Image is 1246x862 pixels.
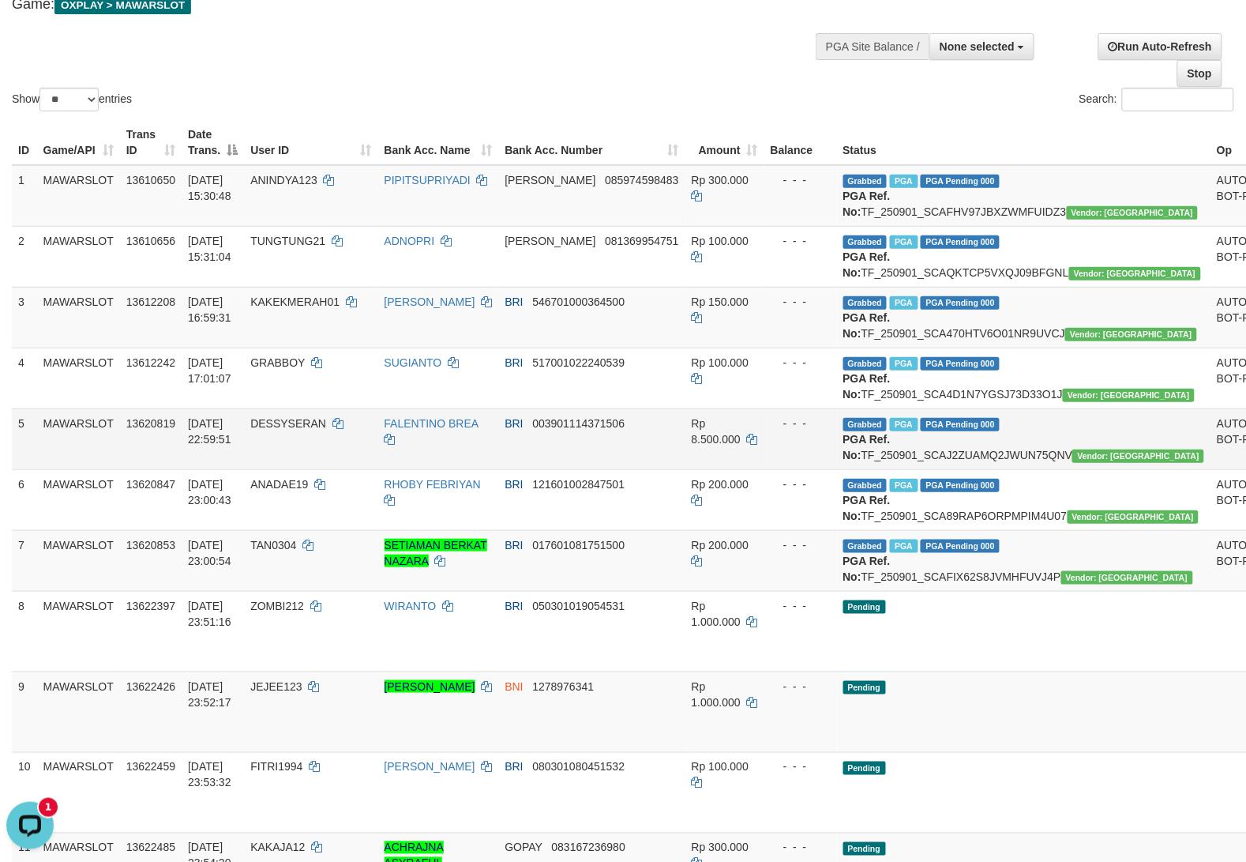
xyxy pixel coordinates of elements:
[126,235,175,247] span: 13610656
[12,348,37,408] td: 4
[837,408,1211,469] td: TF_250901_SCAJ2ZUAMQ2JWUN75QNV
[843,372,891,401] b: PGA Ref. No:
[533,295,625,308] span: Copy 546701000364500 to clipboard
[250,761,302,774] span: FITRI1994
[692,174,749,186] span: Rp 300.000
[385,680,475,693] a: [PERSON_NAME]
[843,555,891,583] b: PGA Ref. No:
[39,88,99,111] select: Showentries
[182,120,244,165] th: Date Trans.: activate to sort column descending
[533,680,595,693] span: Copy 1278976341 to clipboard
[837,287,1211,348] td: TF_250901_SCA470HTV6O01NR9UVCJ
[188,174,231,202] span: [DATE] 15:30:48
[843,235,888,249] span: Grabbed
[250,680,302,693] span: JEJEE123
[843,842,886,856] span: Pending
[890,479,918,492] span: Marked by bggmhdangga
[385,356,442,369] a: SUGIANTO
[12,672,37,752] td: 9
[188,478,231,506] span: [DATE] 23:00:43
[692,600,741,628] span: Rp 1.000.000
[890,418,918,431] span: Marked by bggmhdangga
[843,762,886,775] span: Pending
[12,165,37,227] td: 1
[771,172,831,188] div: - - -
[385,600,437,612] a: WIRANTO
[929,33,1034,60] button: None selected
[505,295,523,308] span: BRI
[843,433,891,461] b: PGA Ref. No:
[692,356,749,369] span: Rp 100.000
[126,295,175,308] span: 13612208
[890,357,918,371] span: Marked by bggarif
[250,478,308,491] span: ANADAE19
[37,120,120,165] th: Game/API: activate to sort column ascending
[385,539,487,567] a: SETIAMAN BERKAT NAZARA
[188,600,231,628] span: [DATE] 23:51:16
[1122,88,1234,111] input: Search:
[533,356,625,369] span: Copy 517001022240539 to clipboard
[692,539,749,551] span: Rp 200.000
[126,539,175,551] span: 13620853
[1063,389,1195,402] span: Vendor URL: https://secure10.1velocity.biz
[250,841,305,854] span: KAKAJA12
[1065,328,1197,341] span: Vendor URL: https://secure10.1velocity.biz
[126,600,175,612] span: 13622397
[12,469,37,530] td: 6
[37,226,120,287] td: MAWARSLOT
[37,530,120,591] td: MAWARSLOT
[771,355,831,371] div: - - -
[39,2,58,21] div: new message indicator
[12,408,37,469] td: 5
[37,469,120,530] td: MAWARSLOT
[843,190,891,218] b: PGA Ref. No:
[250,235,325,247] span: TUNGTUNG21
[12,752,37,833] td: 10
[843,250,891,279] b: PGA Ref. No:
[1079,88,1234,111] label: Search:
[605,235,678,247] span: Copy 081369954751 to clipboard
[37,165,120,227] td: MAWARSLOT
[250,539,296,551] span: TAN0304
[505,235,595,247] span: [PERSON_NAME]
[37,672,120,752] td: MAWARSLOT
[692,478,749,491] span: Rp 200.000
[837,226,1211,287] td: TF_250901_SCAQKTCP5VXQJ09BFGNL
[843,600,886,614] span: Pending
[126,841,175,854] span: 13622485
[188,680,231,709] span: [DATE] 23:52:17
[890,296,918,310] span: Marked by bggarif
[843,494,891,522] b: PGA Ref. No:
[692,841,749,854] span: Rp 300.000
[843,311,891,340] b: PGA Ref. No:
[1072,450,1204,463] span: Vendor URL: https://secure10.1velocity.biz
[771,598,831,614] div: - - -
[764,120,837,165] th: Balance
[250,295,340,308] span: KAKEKMERAH01
[188,417,231,446] span: [DATE] 22:59:51
[37,287,120,348] td: MAWARSLOT
[505,356,523,369] span: BRI
[771,759,831,775] div: - - -
[921,296,1000,310] span: PGA Pending
[385,417,479,430] a: FALENTINO BREA
[1061,571,1193,585] span: Vendor URL: https://secure10.1velocity.biz
[1069,267,1201,280] span: Vendor URL: https://secure10.1velocity.biz
[505,841,542,854] span: GOPAY
[505,539,523,551] span: BRI
[385,761,475,774] a: [PERSON_NAME]
[126,356,175,369] span: 13612242
[837,348,1211,408] td: TF_250901_SCA4D1N7YGSJ73D33O1J
[37,591,120,672] td: MAWARSLOT
[843,175,888,188] span: Grabbed
[12,226,37,287] td: 2
[188,356,231,385] span: [DATE] 17:01:07
[244,120,377,165] th: User ID: activate to sort column ascending
[771,294,831,310] div: - - -
[188,539,231,567] span: [DATE] 23:00:54
[1067,206,1199,220] span: Vendor URL: https://secure10.1velocity.biz
[921,540,1000,553] span: PGA Pending
[505,680,523,693] span: BNI
[250,356,305,369] span: GRABBOY
[6,6,54,54] button: Open LiveChat chat widget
